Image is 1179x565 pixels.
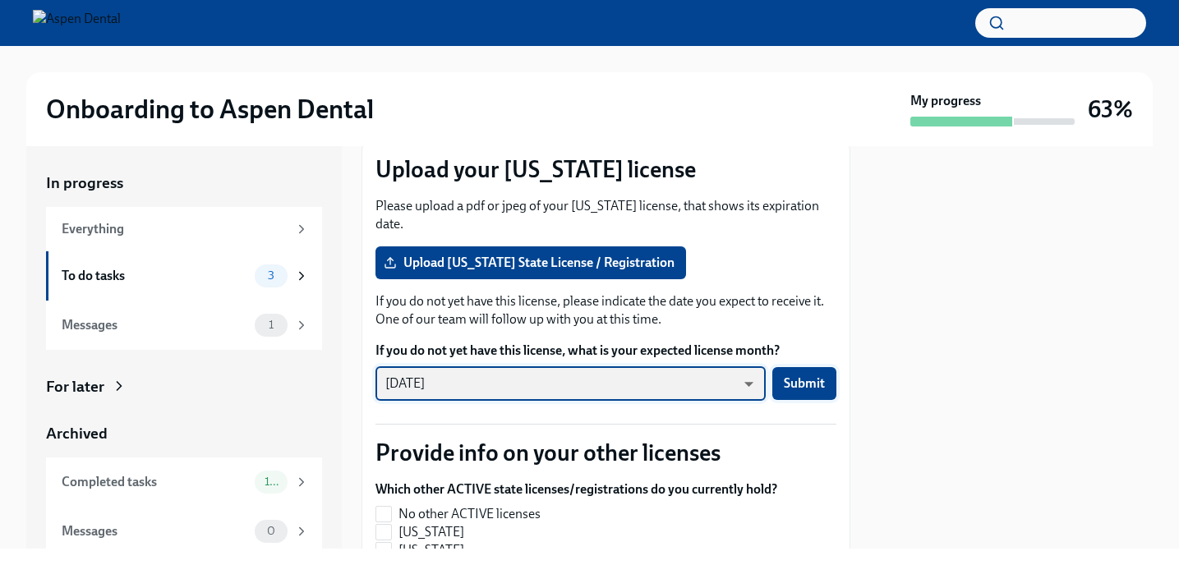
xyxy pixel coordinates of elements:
[46,251,322,301] a: To do tasks3
[33,10,121,36] img: Aspen Dental
[784,375,825,392] span: Submit
[375,366,766,401] div: [DATE]
[375,154,836,184] p: Upload your [US_STATE] license
[398,541,464,559] span: [US_STATE]
[257,525,285,537] span: 0
[259,319,283,331] span: 1
[62,316,248,334] div: Messages
[46,423,322,444] a: Archived
[46,301,322,350] a: Messages1
[910,92,981,110] strong: My progress
[62,522,248,540] div: Messages
[375,438,836,467] p: Provide info on your other licenses
[375,246,686,279] label: Upload [US_STATE] State License / Registration
[46,93,374,126] h2: Onboarding to Aspen Dental
[62,267,248,285] div: To do tasks
[1088,94,1133,124] h3: 63%
[398,505,541,523] span: No other ACTIVE licenses
[46,507,322,556] a: Messages0
[46,376,104,397] div: For later
[46,172,322,194] a: In progress
[375,197,836,233] p: Please upload a pdf or jpeg of your [US_STATE] license, that shows its expiration date.
[772,367,836,400] button: Submit
[258,269,284,282] span: 3
[62,473,248,491] div: Completed tasks
[255,475,288,488] span: 10
[387,255,675,271] span: Upload [US_STATE] State License / Registration
[375,342,836,360] label: If you do not yet have this license, what is your expected license month?
[375,480,777,498] label: Which other ACTIVE state licenses/registrations do you currently hold?
[46,457,322,507] a: Completed tasks10
[46,207,322,251] a: Everything
[46,376,322,397] a: For later
[398,523,464,541] span: [US_STATE]
[375,292,836,328] p: If you do not yet have this license, please indicate the date you expect to receive it. One of ou...
[62,220,288,238] div: Everything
